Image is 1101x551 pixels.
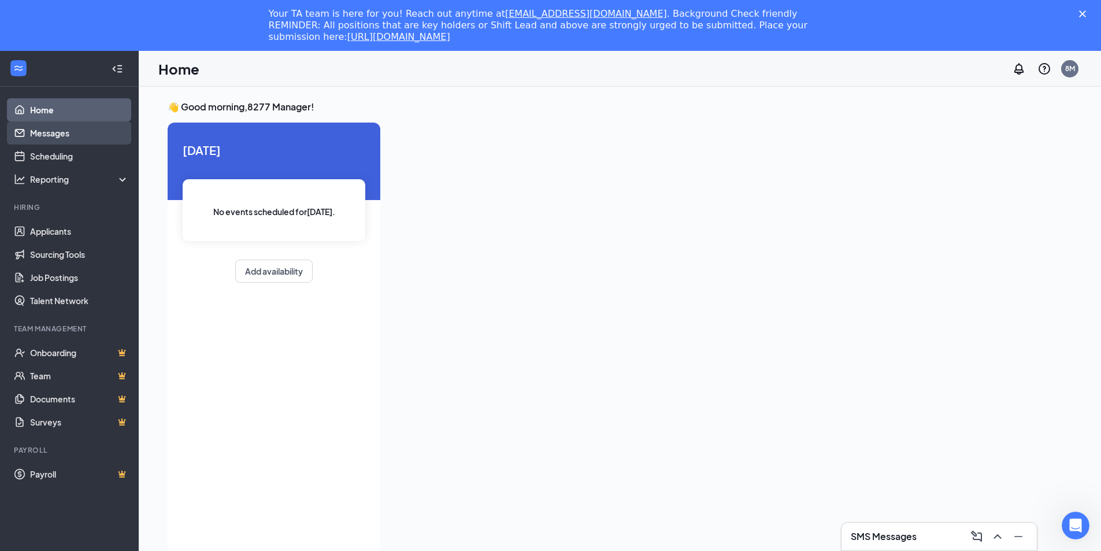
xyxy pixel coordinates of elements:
[851,530,917,543] h3: SMS Messages
[1012,62,1026,76] svg: Notifications
[30,145,129,168] a: Scheduling
[970,530,984,543] svg: ComposeMessage
[14,324,127,334] div: Team Management
[30,220,129,243] a: Applicants
[30,121,129,145] a: Messages
[30,173,129,185] div: Reporting
[14,173,25,185] svg: Analysis
[13,62,24,74] svg: WorkstreamLogo
[30,266,129,289] a: Job Postings
[1062,512,1089,539] iframe: Intercom live chat
[988,527,1007,546] button: ChevronUp
[14,202,127,212] div: Hiring
[1011,530,1025,543] svg: Minimize
[30,387,129,411] a: DocumentsCrown
[183,141,365,159] span: [DATE]
[1079,10,1091,17] div: Close
[1037,62,1051,76] svg: QuestionInfo
[1009,527,1028,546] button: Minimize
[30,364,129,387] a: TeamCrown
[112,63,123,75] svg: Collapse
[967,527,986,546] button: ComposeMessage
[235,260,313,283] button: Add availability
[505,8,667,19] a: [EMAIL_ADDRESS][DOMAIN_NAME]
[158,59,199,79] h1: Home
[1065,64,1075,73] div: 8M
[30,463,129,486] a: PayrollCrown
[30,341,129,364] a: OnboardingCrown
[991,530,1004,543] svg: ChevronUp
[168,101,1037,113] h3: 👋 Good morning, 8277 Manager !
[347,31,450,42] a: [URL][DOMAIN_NAME]
[30,411,129,434] a: SurveysCrown
[269,8,814,43] div: Your TA team is here for you! Reach out anytime at . Background Check friendly REMINDER: All posi...
[30,243,129,266] a: Sourcing Tools
[213,205,335,218] span: No events scheduled for [DATE] .
[30,98,129,121] a: Home
[14,445,127,455] div: Payroll
[30,289,129,312] a: Talent Network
